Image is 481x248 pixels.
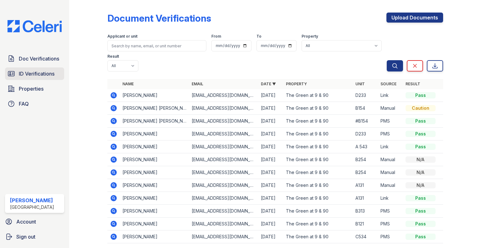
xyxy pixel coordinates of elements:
[3,20,67,32] img: CE_Logo_Blue-a8612792a0a2168367f1c8372b55b34899dd931a85d93a1a3d3e32e68fde9ad4.png
[258,230,283,243] td: [DATE]
[120,179,189,192] td: [PERSON_NAME]
[16,233,35,240] span: Sign out
[189,230,258,243] td: [EMAIL_ADDRESS][DOMAIN_NAME]
[406,156,436,163] div: N/A
[283,230,353,243] td: The Green at 9 & 90
[353,179,378,192] td: A131
[258,192,283,205] td: [DATE]
[5,67,64,80] a: ID Verifications
[120,218,189,230] td: [PERSON_NAME]
[283,102,353,115] td: The Green at 9 & 90
[258,128,283,140] td: [DATE]
[283,153,353,166] td: The Green at 9 & 90
[120,102,189,115] td: [PERSON_NAME] [PERSON_NAME]
[378,166,403,179] td: Manual
[258,140,283,153] td: [DATE]
[406,92,436,98] div: Pass
[406,105,436,111] div: Caution
[355,82,365,86] a: Unit
[107,13,211,24] div: Document Verifications
[107,54,119,59] label: Result
[189,115,258,128] td: [EMAIL_ADDRESS][DOMAIN_NAME]
[120,128,189,140] td: [PERSON_NAME]
[283,128,353,140] td: The Green at 9 & 90
[5,52,64,65] a: Doc Verifications
[406,182,436,188] div: N/A
[5,98,64,110] a: FAQ
[406,131,436,137] div: Pass
[16,218,36,225] span: Account
[283,115,353,128] td: The Green at 9 & 90
[120,140,189,153] td: [PERSON_NAME]
[283,192,353,205] td: The Green at 9 & 90
[283,218,353,230] td: The Green at 9 & 90
[378,128,403,140] td: PMS
[120,89,189,102] td: [PERSON_NAME]
[19,70,54,77] span: ID Verifications
[406,118,436,124] div: Pass
[192,82,203,86] a: Email
[406,144,436,150] div: Pass
[189,192,258,205] td: [EMAIL_ADDRESS][DOMAIN_NAME]
[378,115,403,128] td: PMS
[353,218,378,230] td: B121
[258,179,283,192] td: [DATE]
[189,205,258,218] td: [EMAIL_ADDRESS][DOMAIN_NAME]
[283,140,353,153] td: The Green at 9 & 90
[107,40,206,51] input: Search by name, email, or unit number
[353,166,378,179] td: B254
[120,205,189,218] td: [PERSON_NAME]
[283,179,353,192] td: The Green at 9 & 90
[378,140,403,153] td: Link
[283,205,353,218] td: The Green at 9 & 90
[378,102,403,115] td: Manual
[258,218,283,230] td: [DATE]
[378,192,403,205] td: Link
[120,115,189,128] td: [PERSON_NAME] [PERSON_NAME]
[189,140,258,153] td: [EMAIL_ADDRESS][DOMAIN_NAME]
[120,153,189,166] td: [PERSON_NAME]
[378,153,403,166] td: Manual
[378,205,403,218] td: PMS
[353,89,378,102] td: D233
[19,55,59,62] span: Doc Verifications
[258,115,283,128] td: [DATE]
[406,208,436,214] div: Pass
[19,100,29,108] span: FAQ
[107,34,137,39] label: Applicant or unit
[189,218,258,230] td: [EMAIL_ADDRESS][DOMAIN_NAME]
[406,234,436,240] div: Pass
[258,205,283,218] td: [DATE]
[378,89,403,102] td: Link
[286,82,307,86] a: Property
[189,166,258,179] td: [EMAIL_ADDRESS][DOMAIN_NAME]
[353,140,378,153] td: A 543
[120,192,189,205] td: [PERSON_NAME]
[189,179,258,192] td: [EMAIL_ADDRESS][DOMAIN_NAME]
[302,34,318,39] label: Property
[10,197,54,204] div: [PERSON_NAME]
[406,221,436,227] div: Pass
[189,89,258,102] td: [EMAIL_ADDRESS][DOMAIN_NAME]
[120,230,189,243] td: [PERSON_NAME]
[353,230,378,243] td: C534
[353,153,378,166] td: B254
[19,85,44,92] span: Properties
[258,89,283,102] td: [DATE]
[406,82,420,86] a: Result
[258,166,283,179] td: [DATE]
[3,230,67,243] a: Sign out
[283,166,353,179] td: The Green at 9 & 90
[3,215,67,228] a: Account
[189,102,258,115] td: [EMAIL_ADDRESS][DOMAIN_NAME]
[120,166,189,179] td: [PERSON_NAME]
[406,169,436,176] div: N/A
[353,115,378,128] td: #B154
[406,195,436,201] div: Pass
[256,34,261,39] label: To
[258,102,283,115] td: [DATE]
[261,82,276,86] a: Date ▼
[353,205,378,218] td: B313
[353,192,378,205] td: A131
